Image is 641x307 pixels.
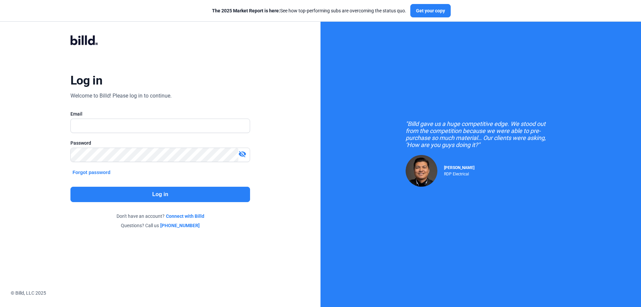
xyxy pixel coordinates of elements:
div: RDP Electrical [444,170,474,176]
div: See how top-performing subs are overcoming the status quo. [212,7,406,14]
mat-icon: visibility_off [238,150,246,158]
span: The 2025 Market Report is here: [212,8,280,13]
div: Email [70,111,250,117]
img: Raul Pacheco [406,155,437,187]
span: [PERSON_NAME] [444,165,474,170]
button: Get your copy [410,4,451,17]
div: "Billd gave us a huge competitive edge. We stood out from the competition because we were able to... [406,120,556,148]
button: Forgot password [70,169,113,176]
div: Don't have an account? [70,213,250,219]
button: Log in [70,187,250,202]
div: Welcome to Billd! Please log in to continue. [70,92,172,100]
a: [PHONE_NUMBER] [160,222,200,229]
a: Connect with Billd [166,213,204,219]
div: Password [70,140,250,146]
div: Log in [70,73,102,88]
div: Questions? Call us [70,222,250,229]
